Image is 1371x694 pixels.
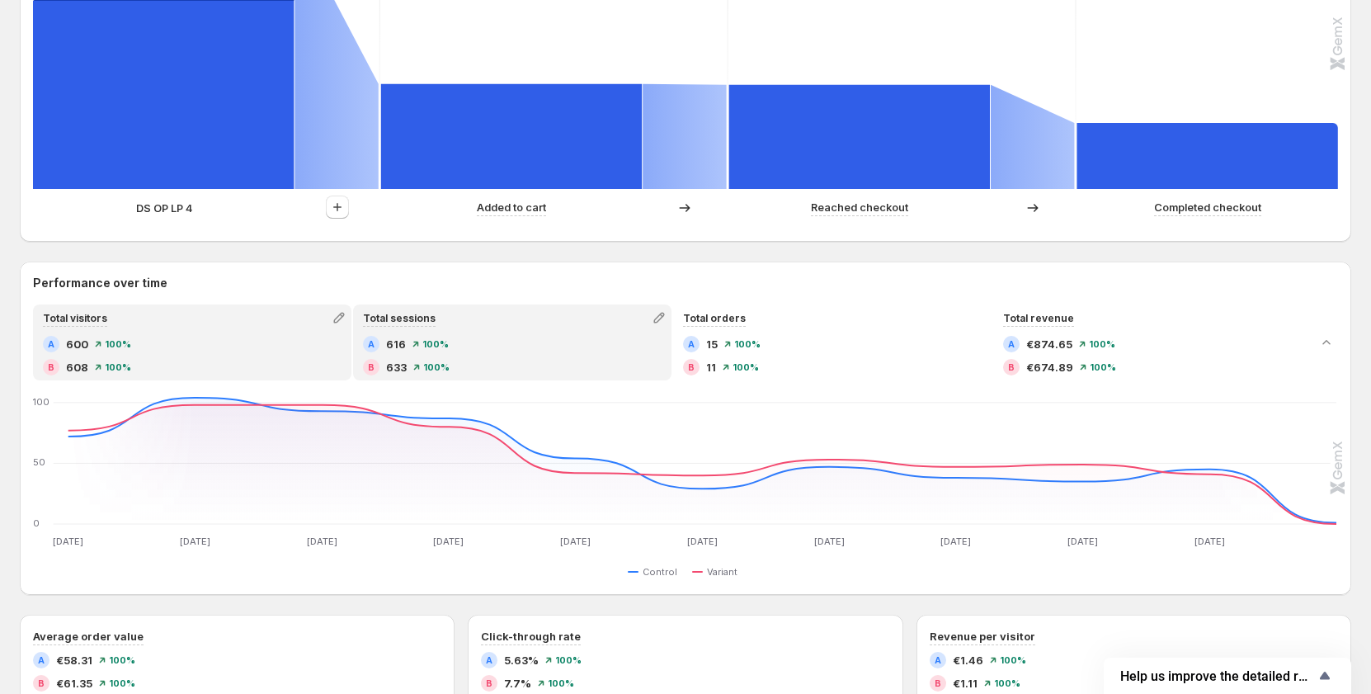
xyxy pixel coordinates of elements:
[33,517,40,529] text: 0
[994,678,1020,688] span: 100%
[1026,359,1073,375] span: €674.89
[368,362,375,372] h2: B
[136,200,192,216] p: DS OP LP 4
[180,536,210,547] text: [DATE]
[814,536,845,547] text: [DATE]
[66,336,88,352] span: 600
[48,339,54,349] h2: A
[307,536,337,547] text: [DATE]
[953,675,978,692] span: €1.11
[53,536,83,547] text: [DATE]
[433,536,464,547] text: [DATE]
[1008,339,1015,349] h2: A
[683,312,746,324] span: Total orders
[33,275,1338,291] h2: Performance over time
[688,362,695,372] h2: B
[56,652,92,668] span: €58.31
[56,675,92,692] span: €61.35
[481,628,581,644] h3: Click-through rate
[1067,536,1098,547] text: [DATE]
[386,336,406,352] span: 616
[105,362,131,372] span: 100%
[707,565,737,578] span: Variant
[1077,123,1337,189] path: Completed checkout: 15
[368,339,375,349] h2: A
[486,678,492,688] h2: B
[105,339,131,349] span: 100%
[628,562,684,582] button: Control
[33,628,144,644] h3: Average order value
[381,84,642,189] path: Added to cart: 52
[643,565,677,578] span: Control
[109,678,135,688] span: 100%
[1026,336,1072,352] span: €874.65
[734,339,761,349] span: 100%
[706,336,718,352] span: 15
[109,655,135,665] span: 100%
[33,396,49,408] text: 100
[423,362,450,372] span: 100%
[422,339,449,349] span: 100%
[548,678,574,688] span: 100%
[688,339,695,349] h2: A
[935,655,941,665] h2: A
[733,362,759,372] span: 100%
[38,655,45,665] h2: A
[363,312,436,324] span: Total sessions
[1120,668,1315,684] span: Help us improve the detailed report for A/B campaigns
[706,359,716,375] span: 11
[940,536,971,547] text: [DATE]
[953,652,983,668] span: €1.46
[930,628,1035,644] h3: Revenue per visitor
[66,359,88,375] span: 608
[555,655,582,665] span: 100%
[486,655,492,665] h2: A
[1154,199,1261,215] p: Completed checkout
[1315,331,1338,354] button: Collapse chart
[1090,362,1116,372] span: 100%
[477,199,546,215] p: Added to cart
[48,362,54,372] h2: B
[560,536,591,547] text: [DATE]
[38,678,45,688] h2: B
[1003,312,1074,324] span: Total revenue
[1194,536,1225,547] text: [DATE]
[1089,339,1115,349] span: 100%
[1008,362,1015,372] h2: B
[33,456,45,468] text: 50
[1120,666,1335,686] button: Show survey - Help us improve the detailed report for A/B campaigns
[935,678,941,688] h2: B
[386,359,407,375] span: 633
[1000,655,1026,665] span: 100%
[43,312,107,324] span: Total visitors
[687,536,718,547] text: [DATE]
[504,675,531,692] span: 7.7%
[504,652,539,668] span: 5.63%
[811,199,908,215] p: Reached checkout
[692,562,744,582] button: Variant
